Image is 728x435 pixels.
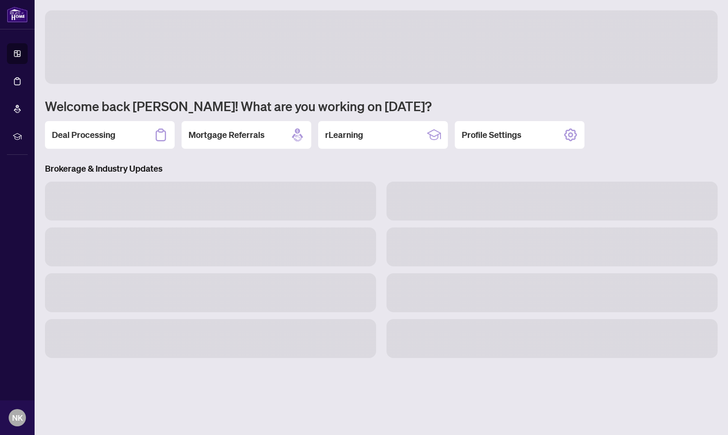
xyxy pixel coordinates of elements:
[12,412,23,424] span: NK
[52,129,115,141] h2: Deal Processing
[462,129,521,141] h2: Profile Settings
[45,163,718,175] h3: Brokerage & Industry Updates
[325,129,363,141] h2: rLearning
[188,129,265,141] h2: Mortgage Referrals
[7,6,28,22] img: logo
[45,98,718,114] h1: Welcome back [PERSON_NAME]! What are you working on [DATE]?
